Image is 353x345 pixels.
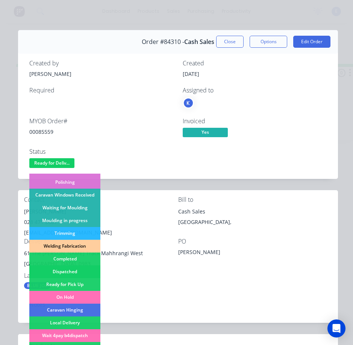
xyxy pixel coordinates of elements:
div: Created [183,60,327,67]
div: Completed [29,253,100,265]
div: 00085559 [29,128,174,136]
button: Close [216,36,244,48]
button: K [183,97,194,109]
span: Order #84310 - [142,38,184,45]
div: Polishing [29,176,100,189]
div: Trimming [29,227,100,240]
div: Contact [24,196,178,203]
div: Open Intercom Messenger [327,319,345,337]
div: [GEOGRAPHIC_DATA], 0983 [24,259,178,269]
div: Caravan Windows Received [29,189,100,201]
button: Edit Order [293,36,330,48]
div: Caravan Hinging [29,304,100,316]
div: On Hold [29,291,100,304]
div: Required [29,87,174,94]
div: Created by [29,60,174,67]
div: [PERSON_NAME] [24,206,178,217]
div: [PERSON_NAME] [29,70,174,78]
div: PO [178,238,332,245]
div: Moulding in progress [29,214,100,227]
span: Cash Sales [184,38,214,45]
button: Ready for Deliv... [29,158,74,169]
span: Ready for Deliv... [29,158,74,168]
div: Notes [29,301,327,308]
div: [PERSON_NAME] [178,248,272,259]
div: Assigned to [183,87,327,94]
div: BLUE JOB [24,282,51,289]
div: Cash Sales[GEOGRAPHIC_DATA], [178,206,332,230]
div: Deliver to [24,238,178,245]
div: 61 The [PERSON_NAME] Track Mahhrangi West [24,248,178,259]
div: [GEOGRAPHIC_DATA], [178,217,332,227]
div: Dispatched [29,265,100,278]
button: Options [250,36,287,48]
div: Welding Fabrication [29,240,100,253]
div: Labels [24,272,178,279]
div: Invoiced [183,118,327,125]
div: Cash Sales [178,206,332,217]
span: [DATE] [183,70,199,77]
div: [EMAIL_ADDRESS][DOMAIN_NAME] [24,227,178,238]
div: Status [29,148,174,155]
div: Bill to [178,196,332,203]
div: MYOB Order # [29,118,174,125]
div: Ready for Pick Up [29,278,100,291]
div: Local Delivery [29,316,100,329]
div: [PERSON_NAME]028 471 0687[EMAIL_ADDRESS][DOMAIN_NAME] [24,206,178,238]
span: Yes [183,128,228,137]
div: Wait 4pay b4dispatch [29,329,100,342]
div: Waiting for Moulding [29,201,100,214]
div: 028 471 0687 [24,217,178,227]
div: 61 The [PERSON_NAME] Track Mahhrangi West[GEOGRAPHIC_DATA], 0983 [24,248,178,272]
